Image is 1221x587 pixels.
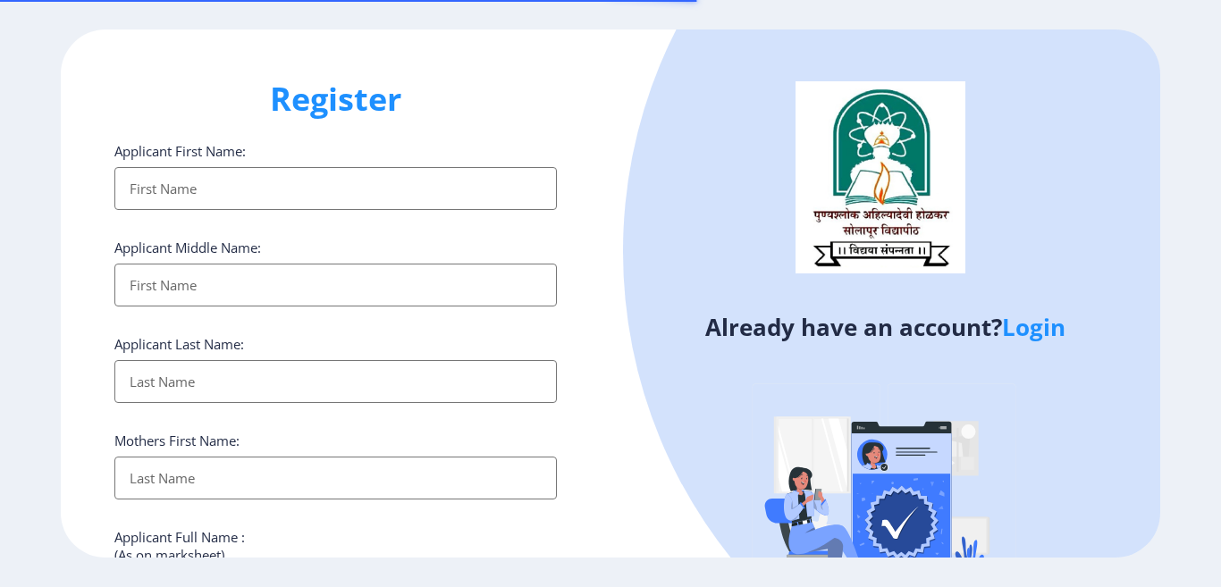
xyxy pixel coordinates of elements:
[114,360,557,403] input: Last Name
[114,335,244,353] label: Applicant Last Name:
[114,78,557,121] h1: Register
[114,432,240,449] label: Mothers First Name:
[114,142,246,160] label: Applicant First Name:
[624,313,1147,341] h4: Already have an account?
[796,81,965,273] img: logo
[114,167,557,210] input: First Name
[114,528,245,564] label: Applicant Full Name : (As on marksheet)
[114,239,261,256] label: Applicant Middle Name:
[114,264,557,306] input: First Name
[1002,311,1065,343] a: Login
[114,457,557,499] input: Last Name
